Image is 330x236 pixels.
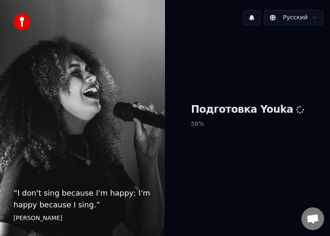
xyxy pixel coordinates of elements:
[191,103,304,117] h1: Подготовка Youka
[191,117,304,132] p: 58 %
[13,13,30,30] img: youka
[13,187,152,211] p: “ I don't sing because I'm happy; I'm happy because I sing. ”
[13,214,152,223] footer: [PERSON_NAME]
[301,207,324,230] a: Открытый чат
